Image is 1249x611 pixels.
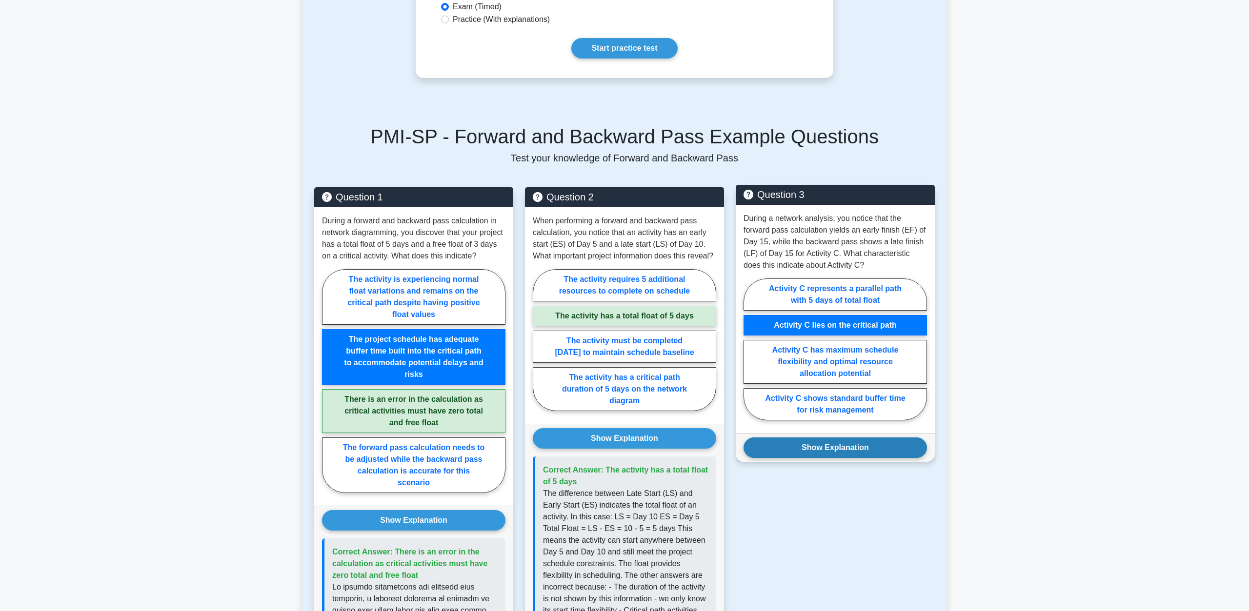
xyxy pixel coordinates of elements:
[744,213,927,271] p: During a network analysis, you notice that the forward pass calculation yields an early finish (E...
[322,437,505,493] label: The forward pass calculation needs to be adjusted while the backward pass calculation is accurate...
[533,191,716,203] h5: Question 2
[744,388,927,420] label: Activity C shows standard buffer time for risk management
[543,466,708,486] span: Correct Answer: The activity has a total float of 5 days
[744,340,927,384] label: Activity C has maximum schedule flexibility and optimal resource allocation potential
[322,191,505,203] h5: Question 1
[744,189,927,200] h5: Question 3
[744,278,927,311] label: Activity C represents a parallel path with 5 days of total float
[453,14,550,25] label: Practice (With explanations)
[533,367,716,411] label: The activity has a critical path duration of 5 days on the network diagram
[322,329,505,385] label: The project schedule has adequate buffer time built into the critical path to accommodate potenti...
[533,331,716,363] label: The activity must be completed [DATE] to maintain schedule baseline
[571,38,677,59] a: Start practice test
[533,428,716,449] button: Show Explanation
[744,437,927,458] button: Show Explanation
[314,152,935,164] p: Test your knowledge of Forward and Backward Pass
[322,215,505,262] p: During a forward and backward pass calculation in network diagramming, you discover that your pro...
[744,315,927,335] label: Activity C lies on the critical path
[332,548,487,579] span: Correct Answer: There is an error in the calculation as critical activities must have zero total ...
[533,215,716,262] p: When performing a forward and backward pass calculation, you notice that an activity has an early...
[314,125,935,148] h5: PMI-SP - Forward and Backward Pass Example Questions
[453,1,502,13] label: Exam (Timed)
[322,510,505,531] button: Show Explanation
[322,389,505,433] label: There is an error in the calculation as critical activities must have zero total and free float
[533,306,716,326] label: The activity has a total float of 5 days
[533,269,716,301] label: The activity requires 5 additional resources to complete on schedule
[322,269,505,325] label: The activity is experiencing normal float variations and remains on the critical path despite hav...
